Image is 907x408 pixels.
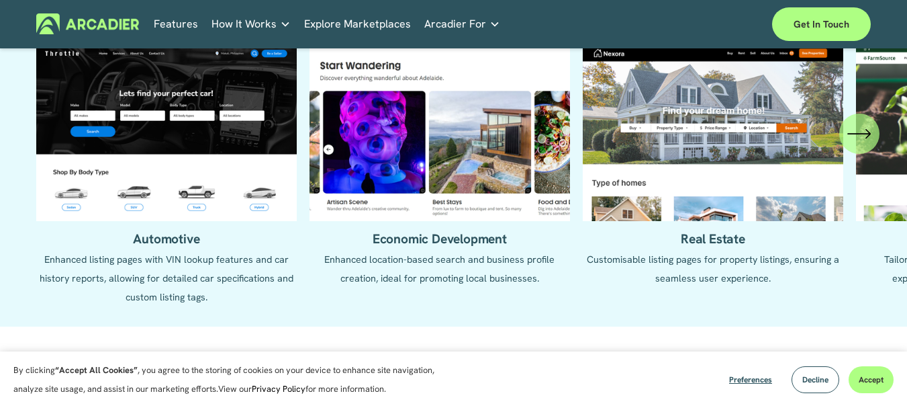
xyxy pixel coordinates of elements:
span: Arcadier For [424,15,486,34]
a: Features [154,13,198,34]
a: folder dropdown [424,13,500,34]
button: Next [839,114,879,154]
a: Privacy Policy [252,383,305,395]
p: By clicking , you agree to the storing of cookies on your device to enhance site navigation, anal... [13,361,450,399]
iframe: Chat Widget [840,343,907,408]
button: Decline [792,366,839,393]
strong: “Accept All Cookies” [55,364,138,376]
span: Decline [802,374,828,385]
span: Preferences [729,374,772,385]
a: Get in touch [772,7,871,41]
a: Explore Marketplaces [304,13,411,34]
button: Preferences [719,366,782,393]
span: How It Works [211,15,277,34]
a: folder dropdown [211,13,291,34]
img: Arcadier [36,13,139,34]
